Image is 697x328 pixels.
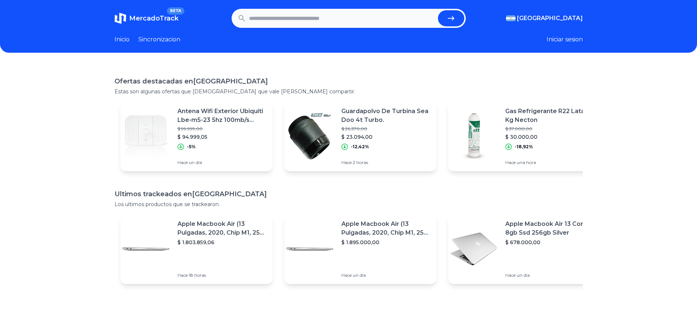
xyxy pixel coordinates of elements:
h1: Ultimos trackeados en [GEOGRAPHIC_DATA] [115,189,583,199]
h1: Ofertas destacadas en [GEOGRAPHIC_DATA] [115,76,583,86]
p: $ 1.803.859,06 [177,239,267,246]
p: $ 1.895.000,00 [341,239,431,246]
p: Los ultimos productos que se trackearon. [115,201,583,208]
a: Sincronizacion [138,35,180,44]
p: $ 94.999,05 [177,133,267,141]
p: -18,92% [515,144,533,150]
p: Hace un día [341,272,431,278]
img: Featured image [120,223,172,275]
button: Iniciar sesion [547,35,583,44]
a: Featured imageApple Macbook Air (13 Pulgadas, 2020, Chip M1, 256 Gb De Ssd, 8 Gb De Ram) - Plata$... [284,214,436,284]
a: Featured imageAntena Wifi Exterior Ubiquiti Lbe-m5-23 5hz 100mb/s 30km$ 99.999,00$ 94.999,05-5%Ha... [120,101,273,171]
p: Apple Macbook Air 13 Core I5 8gb Ssd 256gb Silver [505,220,595,237]
p: $ 26.370,00 [341,126,431,132]
p: Apple Macbook Air (13 Pulgadas, 2020, Chip M1, 256 Gb De Ssd, 8 Gb De Ram) - Plata [177,220,267,237]
img: Featured image [448,223,499,275]
img: Featured image [284,223,336,275]
img: Featured image [448,111,499,162]
a: Featured imageApple Macbook Air 13 Core I5 8gb Ssd 256gb Silver$ 678.000,00Hace un día [448,214,600,284]
p: Hace un día [505,272,595,278]
a: Featured imageGas Refrigerante R22 Lata 1 Kg Necton$ 37.000,00$ 30.000,00-18,92%Hace una hora [448,101,600,171]
p: Hace una hora [505,160,595,165]
span: [GEOGRAPHIC_DATA] [517,14,583,23]
img: Featured image [120,111,172,162]
img: Featured image [284,111,336,162]
p: Apple Macbook Air (13 Pulgadas, 2020, Chip M1, 256 Gb De Ssd, 8 Gb De Ram) - Plata [341,220,431,237]
p: $ 678.000,00 [505,239,595,246]
p: Hace 2 horas [341,160,431,165]
p: $ 30.000,00 [505,133,595,141]
p: Gas Refrigerante R22 Lata 1 Kg Necton [505,107,595,124]
a: MercadoTrackBETA [115,12,179,24]
img: MercadoTrack [115,12,126,24]
p: $ 99.999,00 [177,126,267,132]
a: Featured imageApple Macbook Air (13 Pulgadas, 2020, Chip M1, 256 Gb De Ssd, 8 Gb De Ram) - Plata$... [120,214,273,284]
button: [GEOGRAPHIC_DATA] [506,14,583,23]
p: $ 37.000,00 [505,126,595,132]
p: -5% [187,144,196,150]
p: Hace 18 horas [177,272,267,278]
p: -12,42% [351,144,369,150]
a: Inicio [115,35,130,44]
p: Hace un día [177,160,267,165]
img: Argentina [506,15,516,21]
p: $ 23.094,00 [341,133,431,141]
p: Antena Wifi Exterior Ubiquiti Lbe-m5-23 5hz 100mb/s 30km [177,107,267,124]
p: Guardapolvo De Turbina Sea Doo 4t Turbo. [341,107,431,124]
p: Estas son algunas ofertas que [DEMOGRAPHIC_DATA] que vale [PERSON_NAME] compartir. [115,88,583,95]
span: BETA [167,7,184,15]
span: MercadoTrack [129,14,179,22]
a: Featured imageGuardapolvo De Turbina Sea Doo 4t Turbo.$ 26.370,00$ 23.094,00-12,42%Hace 2 horas [284,101,436,171]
